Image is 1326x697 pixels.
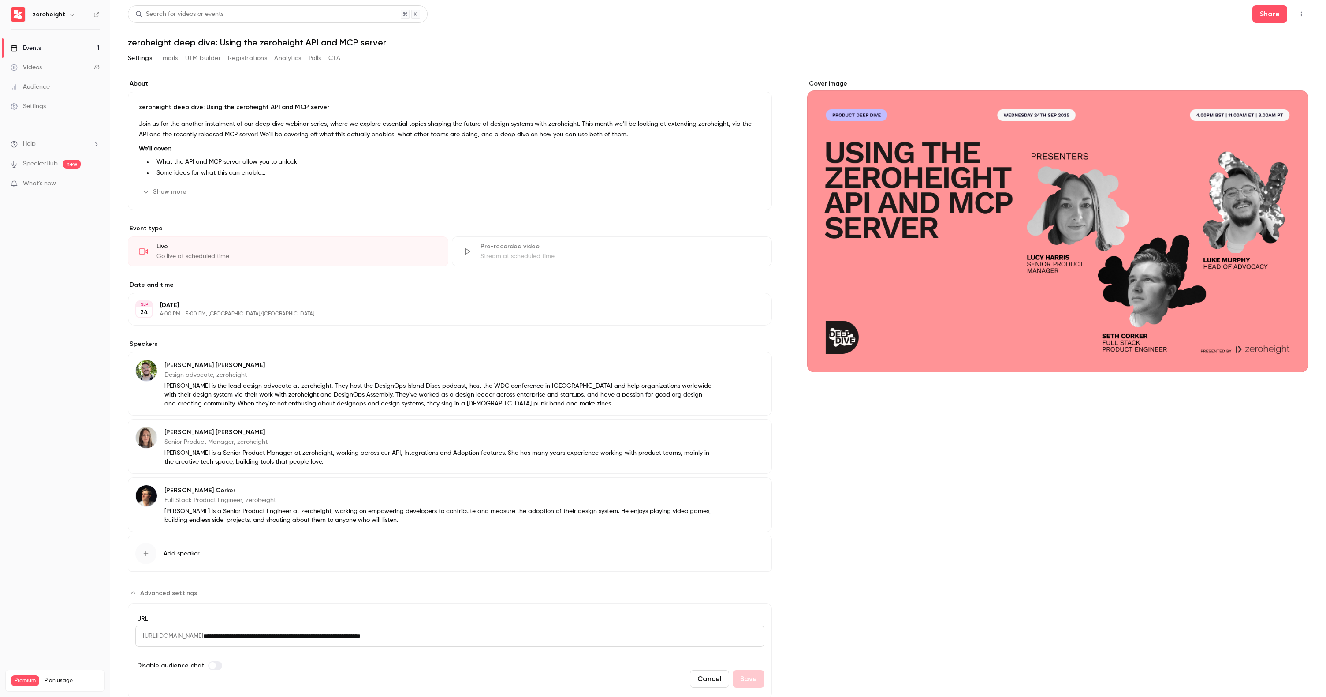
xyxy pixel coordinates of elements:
[164,371,715,379] p: Design advocate, zeroheight
[128,79,772,88] label: About
[128,477,772,532] div: Seth Corker[PERSON_NAME] CorkerFull Stack Product Engineer, zeroheight[PERSON_NAME] is a Senior P...
[139,185,192,199] button: Show more
[164,449,715,466] p: [PERSON_NAME] is a Senior Product Manager at zeroheight, working across our API, Integrations and...
[136,427,157,448] img: Lucy Harris
[128,224,772,233] p: Event type
[156,252,437,261] div: Go live at scheduled time
[23,139,36,149] span: Help
[140,308,148,317] p: 24
[164,382,715,408] p: [PERSON_NAME] is the lead design advocate at zeroheight. They host the DesignOps Island Discs pod...
[11,44,41,52] div: Events
[128,419,772,474] div: Lucy Harris[PERSON_NAME] [PERSON_NAME]Senior Product Manager, zeroheight[PERSON_NAME] is a Senior...
[63,160,81,169] span: new
[690,670,729,688] button: Cancel
[136,301,152,307] div: SEP
[160,311,725,318] p: 4:00 PM - 5:00 PM, [GEOGRAPHIC_DATA]/[GEOGRAPHIC_DATA]
[160,301,725,310] p: [DATE]
[11,139,100,149] li: help-dropdown-opener
[164,507,715,525] p: [PERSON_NAME] is a Senior Product Engineer at zeroheight, working on empowering developers to con...
[11,675,39,686] span: Premium
[23,179,56,188] span: What's new
[23,159,58,169] a: SpeakerHub
[480,242,761,251] div: Pre-recorded video
[135,615,764,623] label: URL
[139,103,761,112] p: zeroheight deep dive: Using the zeroheight API and MCP server
[140,588,197,598] span: Advanced settings
[11,102,46,111] div: Settings
[309,51,321,65] button: Polls
[139,119,761,140] p: Join us for the another instalment of our deep dive webinar series, where we explore essential to...
[128,340,772,348] label: Speakers
[452,236,772,266] div: Pre-recorded videoStream at scheduled time
[807,79,1308,88] label: Cover image
[139,146,171,152] strong: We’ll cover:
[164,496,715,505] p: Full Stack Product Engineer, zeroheight
[128,352,772,416] div: Luke Murphy[PERSON_NAME] [PERSON_NAME]Design advocate, zeroheight[PERSON_NAME] is the lead design...
[159,51,178,65] button: Emails
[164,361,715,370] p: [PERSON_NAME] [PERSON_NAME]
[328,51,340,65] button: CTA
[128,536,772,572] button: Add speaker
[33,10,65,19] h6: zeroheight
[274,51,302,65] button: Analytics
[128,281,772,289] label: Date and time
[45,677,99,684] span: Plan usage
[164,438,715,446] p: Senior Product Manager, zeroheight
[136,360,157,381] img: Luke Murphy
[11,82,50,91] div: Audience
[153,169,761,178] li: Some ideas for what this can enable
[128,37,1308,48] h1: zeroheight deep dive: Using the zeroheight API and MCP server
[128,586,202,600] button: Advanced settings
[164,428,715,437] p: [PERSON_NAME] [PERSON_NAME]
[480,252,761,261] div: Stream at scheduled time
[128,51,152,65] button: Settings
[11,7,25,22] img: zeroheight
[153,157,761,167] li: What the API and MCP server allow you to unlock
[135,626,203,647] span: [URL][DOMAIN_NAME]
[89,180,100,188] iframe: Noticeable Trigger
[228,51,267,65] button: Registrations
[185,51,221,65] button: UTM builder
[137,661,205,670] span: Disable audience chat
[1252,5,1287,23] button: Share
[128,236,448,266] div: LiveGo live at scheduled time
[156,242,437,251] div: Live
[11,63,42,72] div: Videos
[164,486,715,495] p: [PERSON_NAME] Corker
[807,79,1308,372] section: Cover image
[135,10,223,19] div: Search for videos or events
[164,549,200,558] span: Add speaker
[136,485,157,506] img: Seth Corker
